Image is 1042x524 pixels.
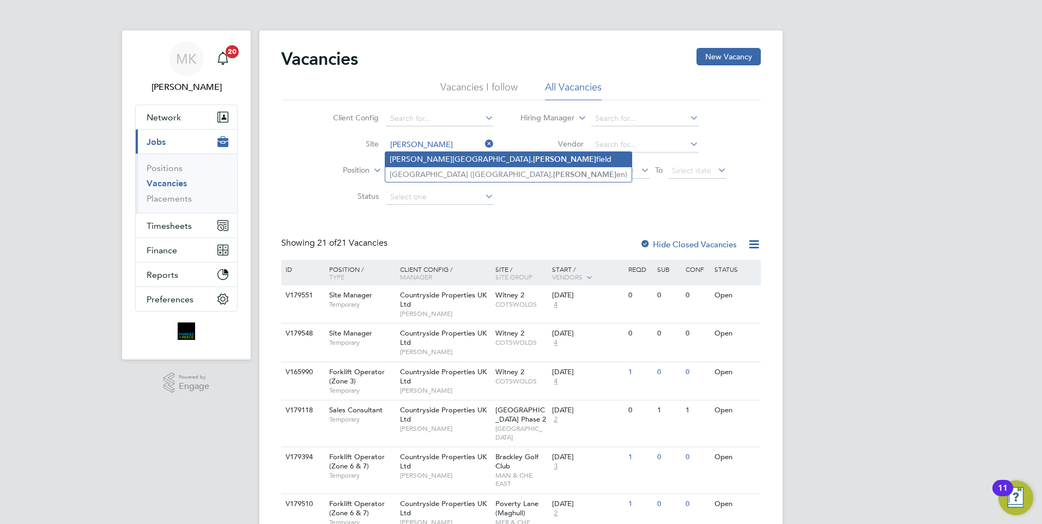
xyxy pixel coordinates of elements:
span: Network [147,112,181,123]
div: 1 [626,447,654,467]
span: Countryside Properties UK Ltd [400,367,487,386]
span: Forklift Operator (Zone 6 & 7) [329,452,385,471]
div: Site / [493,260,550,286]
input: Search for... [386,111,494,126]
span: 2 [552,509,559,518]
input: Search for... [591,111,699,126]
span: Countryside Properties UK Ltd [400,405,487,424]
li: All Vacancies [545,81,602,100]
span: [PERSON_NAME] [400,471,490,480]
span: [PERSON_NAME] [400,424,490,433]
span: 4 [552,300,559,309]
div: 0 [655,447,683,467]
div: 0 [683,494,711,514]
div: 0 [626,324,654,344]
div: 0 [683,362,711,382]
div: Start / [549,260,626,287]
span: 20 [226,45,239,58]
input: Search for... [591,137,699,153]
a: Positions [147,163,183,173]
span: [GEOGRAPHIC_DATA] [495,424,547,441]
span: [GEOGRAPHIC_DATA] Phase 2 [495,405,546,424]
div: Open [712,324,759,344]
span: Timesheets [147,221,192,231]
div: 0 [626,285,654,306]
span: Select date [595,166,634,175]
div: 0 [683,447,711,467]
div: V179548 [283,324,321,344]
button: New Vacancy [696,48,761,65]
div: [DATE] [552,291,623,300]
div: ID [283,260,321,278]
span: Vendors [552,272,583,281]
label: Position [307,165,369,176]
span: Jobs [147,137,166,147]
li: [PERSON_NAME][GEOGRAPHIC_DATA], field [385,152,632,167]
span: Brackley Golf Club [495,452,538,471]
div: 1 [626,494,654,514]
span: To [652,163,666,177]
span: Reports [147,270,178,280]
span: Preferences [147,294,193,304]
button: Jobs [136,130,237,154]
div: Jobs [136,154,237,213]
button: Open Resource Center, 11 new notifications [998,480,1033,515]
div: V179551 [283,285,321,306]
span: 21 of [317,237,337,248]
span: 4 [552,338,559,348]
span: Witney 2 [495,328,524,338]
div: V179118 [283,400,321,421]
span: MK [176,52,197,66]
span: Temporary [329,300,395,309]
div: Open [712,447,759,467]
span: [PERSON_NAME] [400,348,490,356]
img: bromak-logo-retina.png [178,322,195,340]
div: Open [712,362,759,382]
span: Witney 2 [495,367,524,376]
div: 1 [655,400,683,421]
div: Open [712,285,759,306]
div: 0 [683,324,711,344]
div: V179510 [283,494,321,514]
div: Open [712,494,759,514]
span: Poverty Lane (Maghull) [495,499,538,517]
div: 1 [626,362,654,382]
span: Type [329,272,344,281]
span: 2 [552,415,559,424]
h2: Vacancies [281,48,358,70]
span: Forklift Operator (Zone 3) [329,367,385,386]
span: Sales Consultant [329,405,383,415]
span: Site Manager [329,328,372,338]
div: V165990 [283,362,321,382]
span: Temporary [329,471,395,480]
div: 0 [626,400,654,421]
div: 1 [683,400,711,421]
b: [PERSON_NAME] [533,155,596,164]
div: Open [712,400,759,421]
label: Hiring Manager [512,113,574,124]
div: [DATE] [552,453,623,462]
div: 11 [998,488,1008,502]
a: 20 [212,41,234,76]
div: V179394 [283,447,321,467]
span: Finance [147,245,177,255]
span: Countryside Properties UK Ltd [400,499,487,517]
button: Network [136,105,237,129]
span: Witney 2 [495,290,524,300]
span: 4 [552,377,559,386]
span: Site Manager [329,290,372,300]
span: COTSWOLDS [495,377,547,386]
span: COTSWOLDS [495,300,547,309]
span: Temporary [329,338,395,347]
div: 0 [655,362,683,382]
div: Showing [281,237,390,249]
div: Position / [321,260,397,286]
div: 0 [655,285,683,306]
label: Status [316,191,379,201]
span: Forklift Operator (Zone 6 & 7) [329,499,385,517]
label: Client Config [316,113,379,123]
label: Site [316,139,379,149]
div: [DATE] [552,499,623,509]
nav: Main navigation [122,31,251,360]
span: Countryside Properties UK Ltd [400,452,487,471]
